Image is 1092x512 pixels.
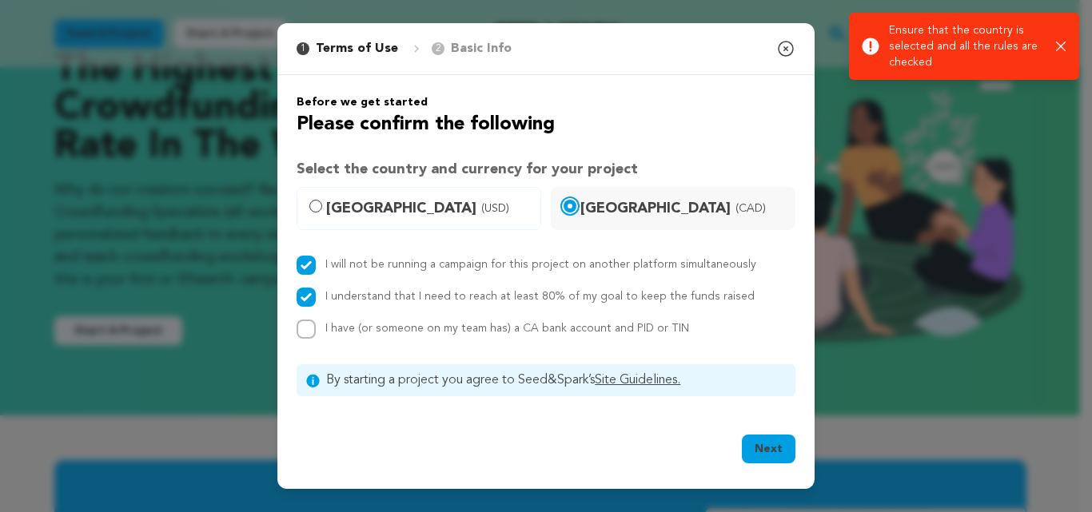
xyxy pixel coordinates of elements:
p: Ensure that the country is selected and all the rules are checked [889,22,1043,70]
a: Site Guidelines. [595,374,680,387]
span: [GEOGRAPHIC_DATA] [580,197,785,220]
p: Terms of Use [316,39,398,58]
h6: Before we get started [297,94,795,110]
span: 2 [432,42,444,55]
span: I have (or someone on my team has) a CA bank account and PID or TIN [325,323,689,334]
p: Basic Info [451,39,512,58]
span: [GEOGRAPHIC_DATA] [326,197,531,220]
span: (CAD) [735,200,766,216]
label: I will not be running a campaign for this project on another platform simultaneously [325,259,756,270]
button: Next [742,435,795,463]
span: By starting a project you agree to Seed&Spark’s [326,371,786,390]
span: 1 [297,42,309,55]
h3: Select the country and currency for your project [297,158,795,181]
h2: Please confirm the following [297,110,795,139]
label: I understand that I need to reach at least 80% of my goal to keep the funds raised [325,291,755,302]
span: (USD) [481,200,509,216]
